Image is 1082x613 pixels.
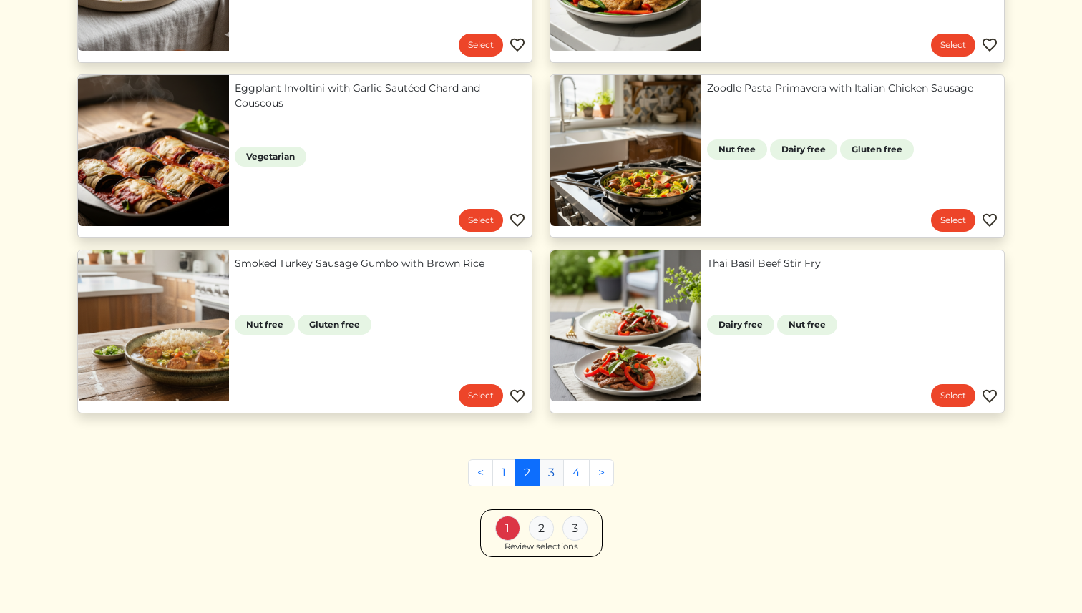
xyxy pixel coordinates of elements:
a: 1 2 3 Review selections [480,509,603,557]
a: Next [589,459,614,486]
a: 4 [563,459,590,486]
a: 3 [539,459,564,486]
img: Favorite menu item [981,36,998,54]
a: 1 [492,459,515,486]
img: Favorite menu item [509,212,526,229]
img: Favorite menu item [509,388,526,405]
a: Select [459,209,503,232]
nav: Pages [468,459,614,498]
div: 1 [495,516,520,541]
a: 2 [515,459,540,486]
a: Select [459,384,503,407]
div: Review selections [505,541,578,554]
a: Select [931,209,975,232]
div: 2 [529,516,554,541]
a: Thai Basil Beef Stir Fry [707,256,998,271]
img: Favorite menu item [509,36,526,54]
img: Favorite menu item [981,388,998,405]
a: Select [931,34,975,57]
a: Previous [468,459,493,486]
a: Smoked Turkey Sausage Gumbo with Brown Rice [235,256,526,271]
img: Favorite menu item [981,212,998,229]
a: Zoodle Pasta Primavera with Italian Chicken Sausage [707,81,998,96]
div: 3 [562,516,588,541]
a: Select [459,34,503,57]
a: Eggplant Involtini with Garlic Sautéed Chard and Couscous [235,81,526,111]
a: Select [931,384,975,407]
